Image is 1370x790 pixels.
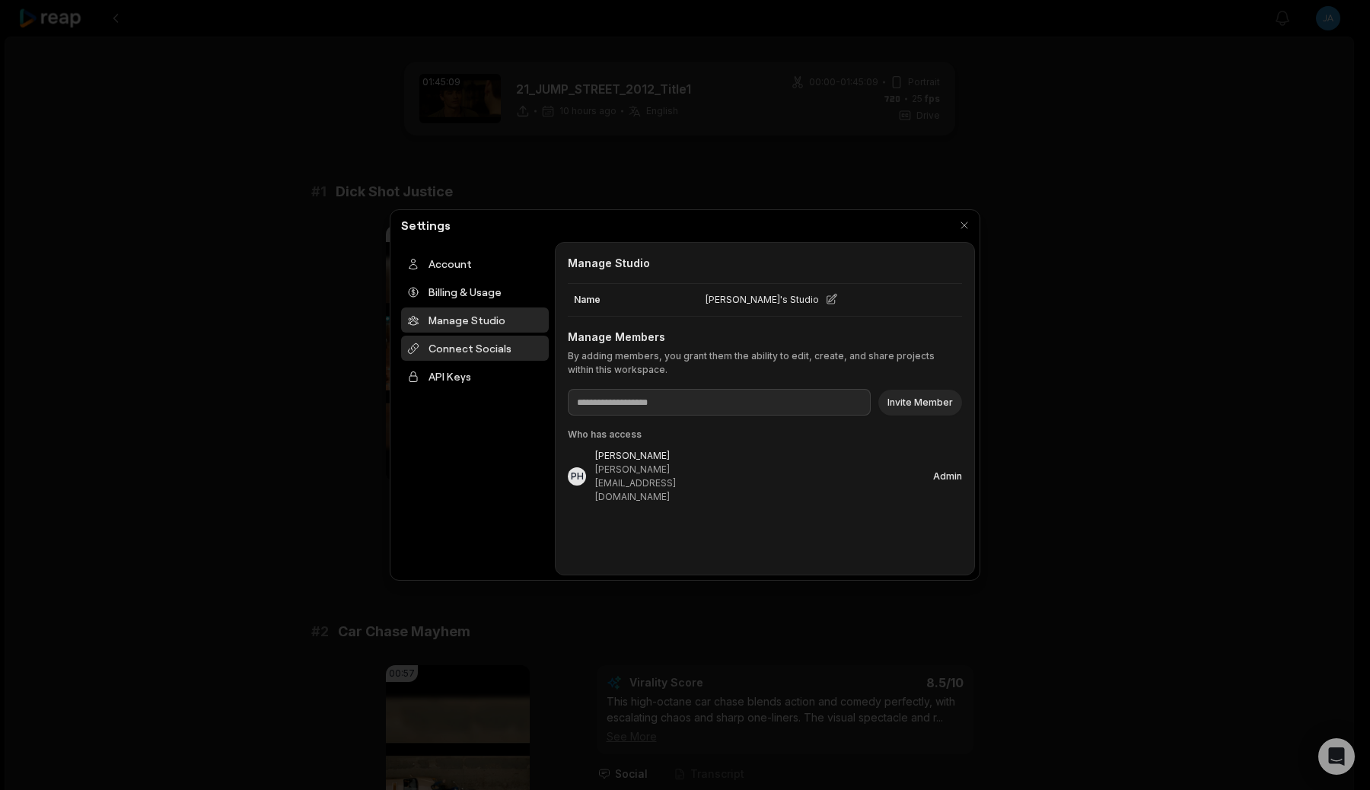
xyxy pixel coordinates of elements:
[933,472,962,481] div: Admin
[401,336,549,361] div: Connect Socials
[401,364,549,389] div: API Keys
[401,279,549,304] div: Billing & Usage
[568,255,962,271] h2: Manage Studio
[401,307,549,333] div: Manage Studio
[395,216,457,234] h2: Settings
[401,251,549,276] div: Account
[699,284,899,316] div: [PERSON_NAME]'s Studio
[595,449,690,463] div: [PERSON_NAME]
[568,329,962,345] h3: Manage Members
[568,284,699,316] div: Name
[571,472,584,481] div: PH
[568,428,962,441] div: Who has access
[568,349,962,377] p: By adding members, you grant them the ability to edit, create, and share projects within this wor...
[595,463,690,504] div: [PERSON_NAME][EMAIL_ADDRESS][DOMAIN_NAME]
[878,390,962,416] button: Invite Member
